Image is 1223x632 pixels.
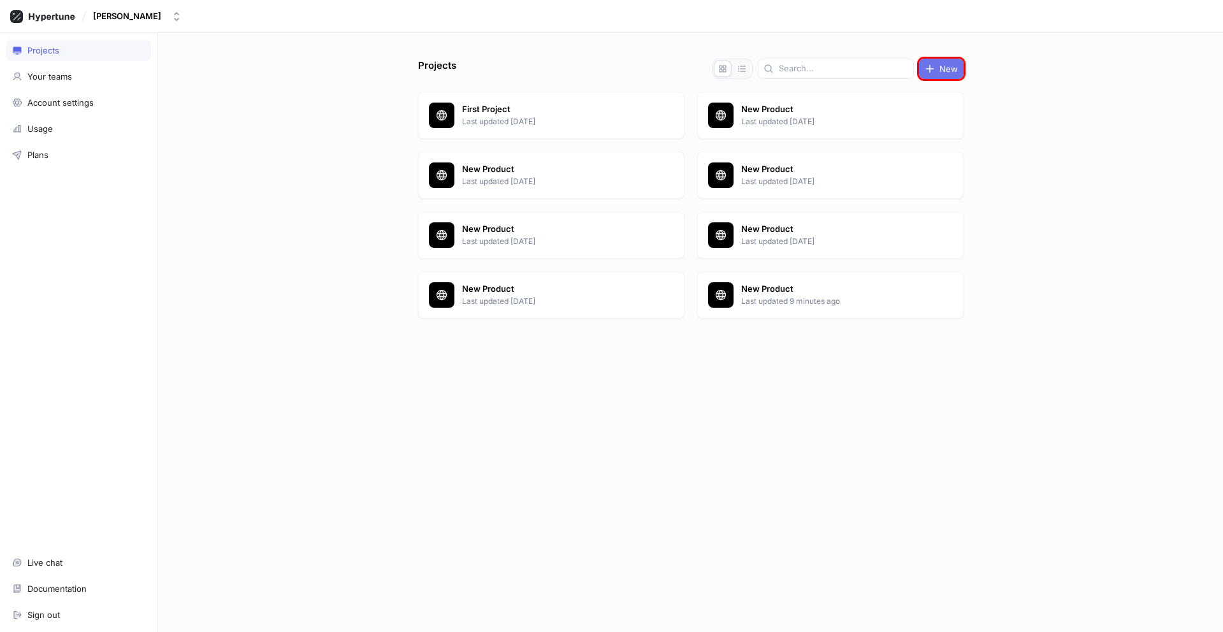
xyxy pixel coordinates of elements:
[27,610,60,620] div: Sign out
[6,39,151,61] a: Projects
[741,223,926,236] p: New Product
[741,116,926,127] p: Last updated [DATE]
[779,62,908,75] input: Search...
[27,150,48,160] div: Plans
[6,118,151,140] a: Usage
[418,59,456,79] p: Projects
[27,124,53,134] div: Usage
[919,59,964,79] button: New
[27,584,87,594] div: Documentation
[741,176,926,187] p: Last updated [DATE]
[462,296,647,307] p: Last updated [DATE]
[6,92,151,113] a: Account settings
[462,283,647,296] p: New Product
[741,236,926,247] p: Last updated [DATE]
[27,71,72,82] div: Your teams
[462,176,647,187] p: Last updated [DATE]
[88,6,187,27] button: [PERSON_NAME]
[27,45,59,55] div: Projects
[462,116,647,127] p: Last updated [DATE]
[6,578,151,600] a: Documentation
[6,144,151,166] a: Plans
[462,103,647,116] p: First Project
[462,236,647,247] p: Last updated [DATE]
[939,65,958,73] span: New
[93,11,161,22] div: [PERSON_NAME]
[27,557,62,568] div: Live chat
[741,103,926,116] p: New Product
[6,66,151,87] a: Your teams
[741,283,926,296] p: New Product
[741,163,926,176] p: New Product
[27,97,94,108] div: Account settings
[462,223,647,236] p: New Product
[462,163,647,176] p: New Product
[741,296,926,307] p: Last updated 9 minutes ago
